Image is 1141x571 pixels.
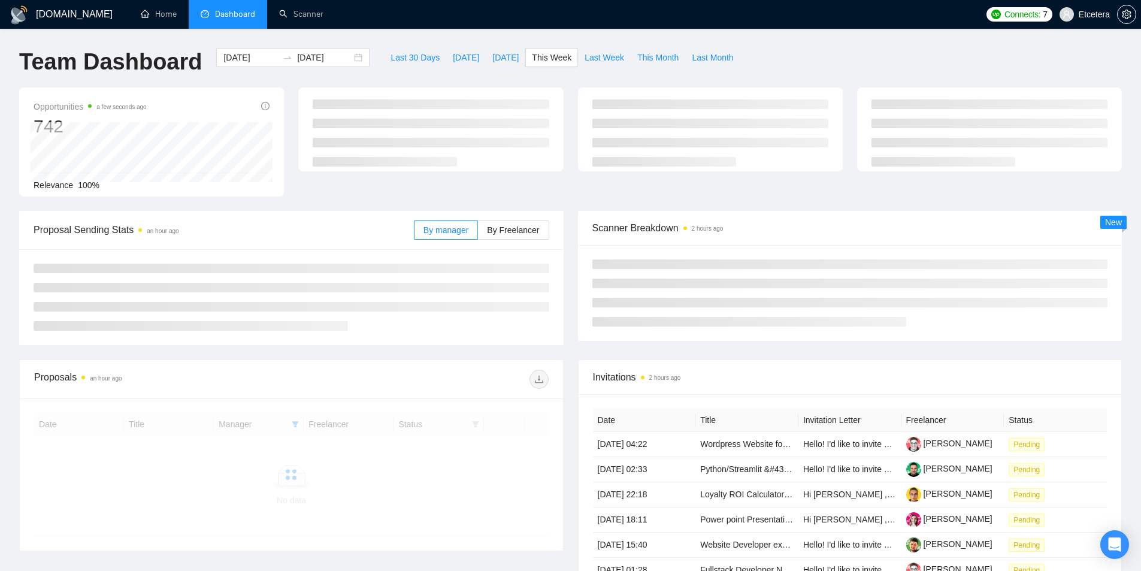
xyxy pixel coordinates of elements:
button: Last Month [685,48,740,67]
span: By Freelancer [487,225,539,235]
a: Power point Presentation uplift [700,515,814,524]
img: c1H5j4uuwRoiYYBPUc0TtXcw2dMxy5fGUeEXcoyQTo85fuH37bAwWfg3xyvaZyZkb6 [906,537,921,552]
span: to [283,53,292,62]
a: Website Developer expert with AI Tools - Consultant to help setup custom AI Dev Workflow [700,540,1036,549]
a: Wordpress Website for Mulitfamily Property [700,439,861,449]
a: homeHome [141,9,177,19]
td: [DATE] 02:33 [593,457,696,482]
span: Scanner Breakdown [592,220,1108,235]
img: c1j3LM-P8wYGiNJFOz_ykoDtzB4IbR1eXHCmdn6mkzey13rf0U2oYvbmCfs7AXqnBj [906,462,921,477]
td: [DATE] 18:11 [593,507,696,533]
th: Invitation Letter [798,409,901,432]
a: Pending [1009,464,1049,474]
td: [DATE] 15:40 [593,533,696,558]
a: Pending [1009,515,1049,524]
span: info-circle [261,102,270,110]
img: c1qvStQl1zOZ1p4JlAqOAgVKIAP2zxwJfXq9-5qzgDvfiznqwN5naO0dlR9WjNt14c [906,512,921,527]
span: Pending [1009,513,1045,527]
img: upwork-logo.png [991,10,1001,19]
td: Power point Presentation uplift [695,507,798,533]
button: [DATE] [486,48,525,67]
a: Python/Streamlit &#43; FastAPI Engineer for Construction Draw App v1 (SQLite→Postgres, GCP) [700,464,1063,474]
span: Last Month [692,51,733,64]
div: Proposals [34,370,291,389]
span: By manager [423,225,468,235]
span: swap-right [283,53,292,62]
img: c1awRfy-_TGqy_QmeA56XV8mJOXoSdeRoQmUTdW33mZiQfIgpYlQIKPiVh5n4nl6mu [906,487,921,502]
button: Last Week [578,48,631,67]
time: 2 hours ago [692,225,724,232]
th: Freelancer [901,409,1004,432]
time: an hour ago [90,375,122,382]
button: [DATE] [446,48,486,67]
span: 7 [1043,8,1048,21]
a: [PERSON_NAME] [906,539,992,549]
span: Pending [1009,488,1045,501]
input: Start date [223,51,278,64]
div: 742 [34,115,147,138]
th: Status [1004,409,1107,432]
span: Last 30 Days [391,51,440,64]
a: [PERSON_NAME] [906,514,992,524]
a: setting [1117,10,1136,19]
span: [DATE] [492,51,519,64]
h1: Team Dashboard [19,48,202,76]
span: Pending [1009,438,1045,451]
span: setting [1118,10,1136,19]
span: New [1105,217,1122,227]
span: Opportunities [34,99,147,114]
button: Last 30 Days [384,48,446,67]
time: an hour ago [147,228,178,234]
span: This Week [532,51,571,64]
a: Pending [1009,540,1049,549]
div: Open Intercom Messenger [1100,530,1129,559]
a: searchScanner [279,9,323,19]
span: Proposal Sending Stats [34,222,414,237]
time: a few seconds ago [96,104,146,110]
span: This Month [637,51,679,64]
span: 100% [78,180,99,190]
td: [DATE] 22:18 [593,482,696,507]
time: 2 hours ago [649,374,681,381]
td: [DATE] 04:22 [593,432,696,457]
span: user [1063,10,1071,19]
span: dashboard [201,10,209,18]
th: Title [695,409,798,432]
span: Relevance [34,180,73,190]
td: Wordpress Website for Mulitfamily Property [695,432,798,457]
a: Pending [1009,439,1049,449]
button: This Month [631,48,685,67]
span: Last Week [585,51,624,64]
a: [PERSON_NAME] [906,489,992,499]
td: Website Developer expert with AI Tools - Consultant to help setup custom AI Dev Workflow [695,533,798,558]
span: Pending [1009,463,1045,476]
td: Loyalty ROI Calculator - Full-Stack Development & UX/UI [695,482,798,507]
a: [PERSON_NAME] [906,464,992,473]
img: logo [10,5,29,25]
span: Invitations [593,370,1107,385]
img: c1Ztns_PlkZmqQg2hxOAB3KrB-2UgfwRbY9QtdsXzD6WDZPCtFtyWXKn0el6RrVcf5 [906,437,921,452]
button: This Week [525,48,578,67]
button: setting [1117,5,1136,24]
a: [PERSON_NAME] [906,439,992,448]
span: Dashboard [215,9,255,19]
input: End date [297,51,352,64]
td: Python/Streamlit &#43; FastAPI Engineer for Construction Draw App v1 (SQLite→Postgres, GCP) [695,457,798,482]
span: [DATE] [453,51,479,64]
span: Connects: [1004,8,1040,21]
a: Pending [1009,490,1049,499]
span: Pending [1009,539,1045,552]
a: Loyalty ROI Calculator - Full-Stack Development & UX/UI [700,490,913,499]
th: Date [593,409,696,432]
